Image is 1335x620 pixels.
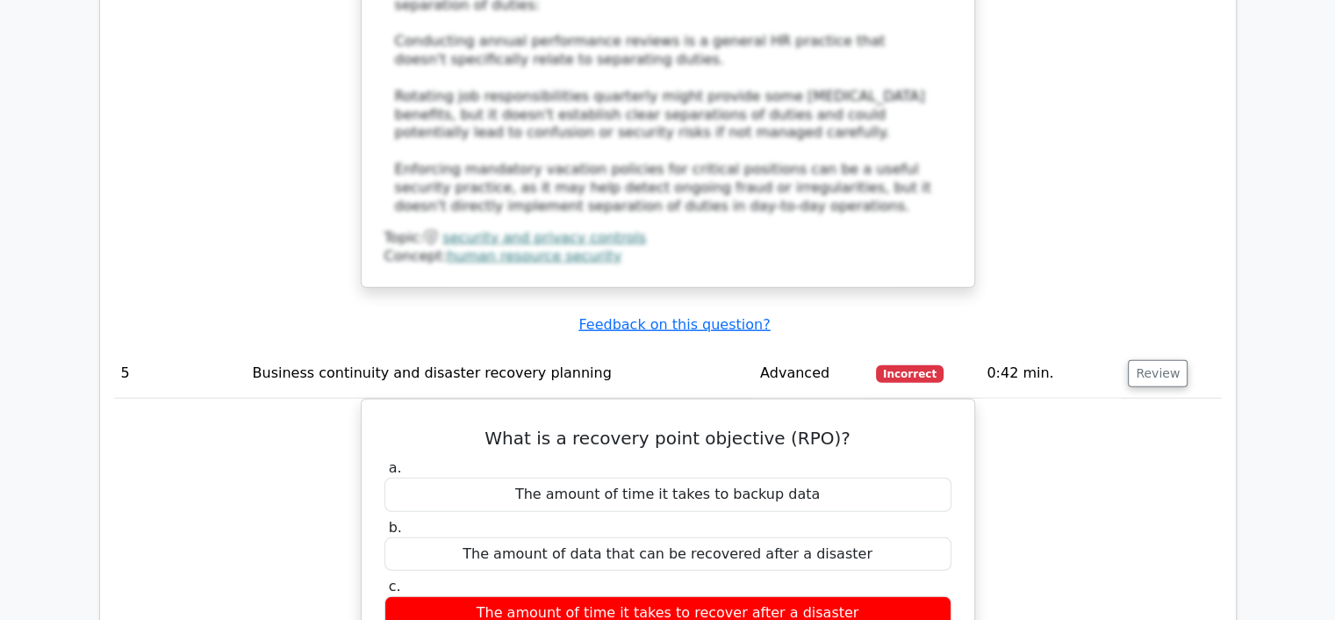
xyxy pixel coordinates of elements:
span: Incorrect [876,365,944,383]
a: human resource security [447,248,621,264]
div: Topic: [384,229,951,248]
span: b. [389,519,402,536]
button: Review [1128,360,1188,387]
td: Business continuity and disaster recovery planning [246,349,753,399]
div: The amount of time it takes to backup data [384,478,951,512]
div: The amount of data that can be recovered after a disaster [384,537,951,572]
h5: What is a recovery point objective (RPO)? [383,428,953,449]
td: 5 [114,349,246,399]
td: Advanced [753,349,869,399]
a: security and privacy controls [442,229,646,246]
a: Feedback on this question? [578,316,770,333]
span: c. [389,578,401,595]
span: a. [389,459,402,476]
td: 0:42 min. [980,349,1121,399]
div: Concept: [384,248,951,266]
